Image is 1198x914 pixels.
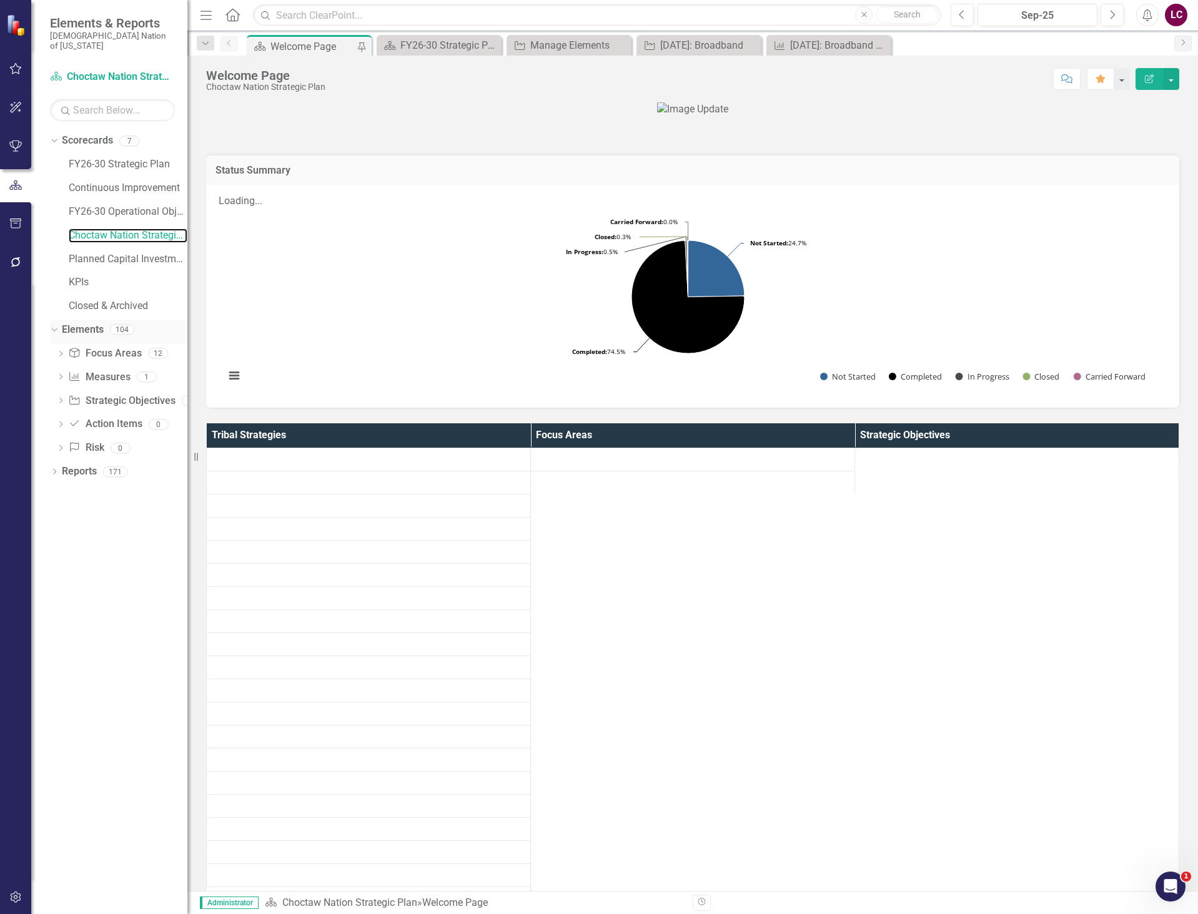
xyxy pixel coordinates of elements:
[206,69,325,82] div: Welcome Page
[876,6,938,24] button: Search
[530,37,628,53] div: Manage Elements
[215,165,1170,176] h3: Status Summary
[660,37,758,53] div: [DATE]: Broadband
[688,240,744,297] path: Not Started, 91.
[69,252,187,267] a: Planned Capital Investments
[282,897,417,908] a: Choctaw Nation Strategic Plan
[1181,872,1191,882] span: 1
[510,37,628,53] a: Manage Elements
[69,228,187,243] a: Choctaw Nation Strategic Plan
[219,208,1157,395] svg: Interactive chart
[422,897,488,908] div: Welcome Page
[380,37,498,53] a: FY26-30 Strategic Plan
[400,37,498,53] div: FY26-30 Strategic Plan
[68,370,130,385] a: Measures
[62,464,97,479] a: Reports
[219,208,1167,395] div: Chart. Highcharts interactive chart.
[750,238,788,247] tspan: Not Started:
[182,395,202,406] div: 91
[982,8,1093,23] div: Sep-25
[253,4,941,26] input: Search ClearPoint...
[750,238,806,247] text: 24.7%
[572,347,625,356] text: 74.5%
[69,205,187,219] a: FY26-30 Operational Objectives
[50,31,175,51] small: [DEMOGRAPHIC_DATA] Nation of [US_STATE]
[69,157,187,172] a: FY26-30 Strategic Plan
[62,323,104,337] a: Elements
[770,37,888,53] a: [DATE]: Broadband KPIs
[68,441,104,455] a: Risk
[1156,872,1186,902] iframe: Intercom live chat
[137,371,157,382] div: 1
[219,194,1167,209] div: Loading...
[889,371,942,382] button: Show Completed
[50,70,175,84] a: Choctaw Nation Strategic Plan
[6,14,28,36] img: ClearPoint Strategy
[595,232,616,241] tspan: Closed:
[687,240,688,297] path: Closed, 1.
[69,275,187,290] a: KPIs
[610,217,678,226] text: 0.0%
[790,37,888,53] div: [DATE]: Broadband KPIs
[200,897,259,909] span: Administrator
[69,181,187,195] a: Continuous Improvement
[566,247,618,256] text: 0.5%
[265,896,683,910] div: »
[68,346,141,361] a: Focus Areas
[595,232,631,241] text: 0.3%
[270,39,356,54] div: Welcome Page
[68,417,142,431] a: Action Items
[610,217,663,226] tspan: Carried Forward:
[685,240,688,297] path: In Progress, 2.
[148,348,168,359] div: 12
[149,419,169,430] div: 0
[68,394,175,408] a: Strategic Objectives
[894,9,921,19] span: Search
[119,135,139,146] div: 7
[901,371,942,382] text: Completed
[50,16,175,31] span: Elements & Reports
[657,102,728,117] img: Image Update
[1165,4,1187,26] button: LC
[225,367,243,385] button: View chart menu, Chart
[572,347,607,356] tspan: Completed:
[111,443,131,453] div: 0
[69,299,187,313] a: Closed & Archived
[566,247,603,256] tspan: In Progress:
[640,37,758,53] a: [DATE]: Broadband
[103,466,127,477] div: 171
[956,371,1009,382] button: Show In Progress
[631,241,745,354] path: Completed, 274.
[110,325,134,335] div: 104
[1022,371,1059,382] button: Show Closed
[50,99,175,121] input: Search Below...
[62,134,113,148] a: Scorecards
[1074,371,1146,382] button: Show Carried Forward
[978,4,1097,26] button: Sep-25
[820,371,875,382] button: Show Not Started
[206,82,325,92] div: Choctaw Nation Strategic Plan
